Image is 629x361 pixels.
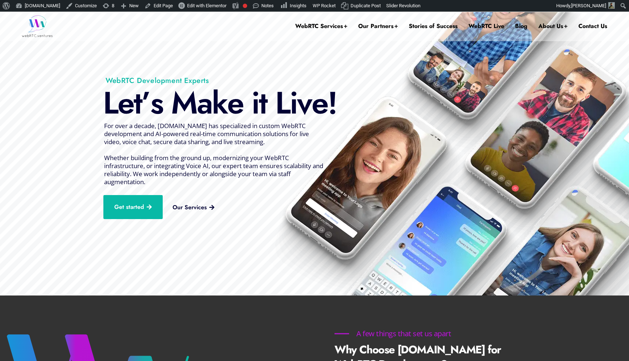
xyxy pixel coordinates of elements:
[104,154,323,186] span: Whether building from the ground up, modernizing your WebRTC infrastructure, or integrating Voice...
[84,76,323,85] h1: WebRTC Development Experts
[252,87,259,119] div: i
[386,3,420,8] span: Slider Revolution
[243,4,247,8] div: Needs improvement
[290,87,297,119] div: i
[227,87,243,119] div: e
[295,12,347,41] a: WebRTC Services
[103,195,163,219] a: Get started
[118,87,134,119] div: e
[335,330,473,337] h6: A few things that set us apart
[538,12,567,41] a: About Us
[187,3,226,8] span: Edit with Elementor
[275,87,290,119] div: L
[409,12,458,41] a: Stories of Success
[134,87,142,119] div: t
[328,87,337,119] div: !
[104,122,323,186] span: For over a decade, [DOMAIN_NAME] has specialized in custom WebRTC development and AI-powered real...
[142,87,150,119] div: ’
[312,87,328,119] div: e
[358,12,398,41] a: Our Partners
[197,87,212,119] div: a
[468,12,504,41] a: WebRTC Live
[297,87,312,119] div: v
[578,12,607,41] a: Contact Us
[259,87,267,119] div: t
[103,87,118,119] div: L
[171,87,197,119] div: M
[150,87,163,119] div: s
[162,199,225,216] a: Our Services
[212,87,227,119] div: k
[22,15,53,37] img: WebRTC.ventures
[571,3,606,8] span: [PERSON_NAME]
[290,3,306,8] span: Insights
[515,12,527,41] a: Blog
